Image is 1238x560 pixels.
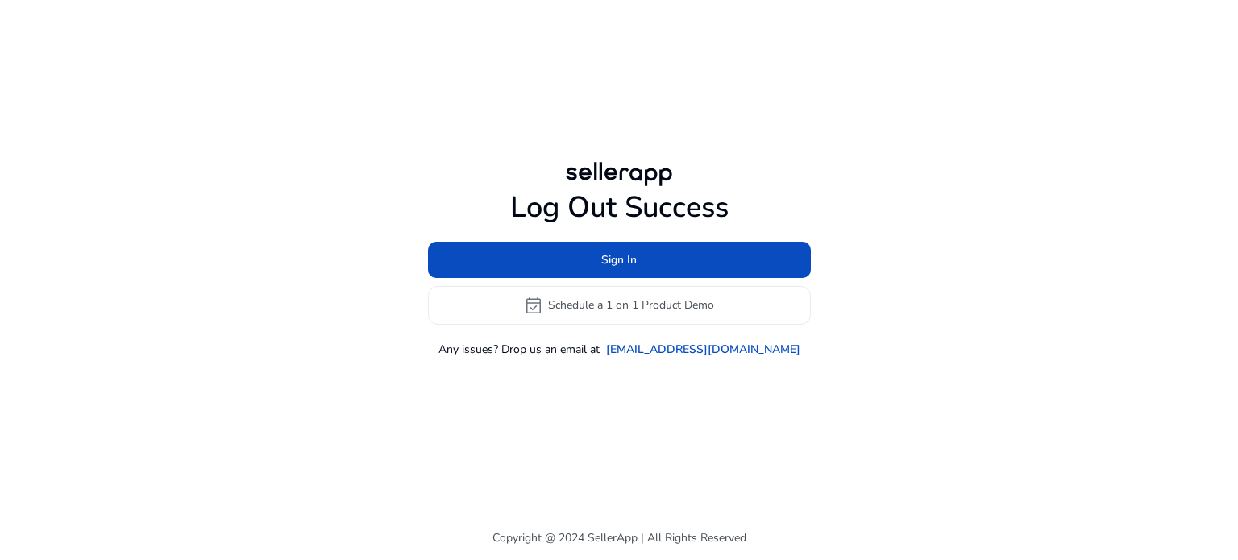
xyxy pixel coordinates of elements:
[524,296,543,315] span: event_available
[601,251,637,268] span: Sign In
[606,341,800,358] a: [EMAIL_ADDRESS][DOMAIN_NAME]
[438,341,600,358] p: Any issues? Drop us an email at
[428,242,811,278] button: Sign In
[428,286,811,325] button: event_availableSchedule a 1 on 1 Product Demo
[428,190,811,225] h1: Log Out Success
